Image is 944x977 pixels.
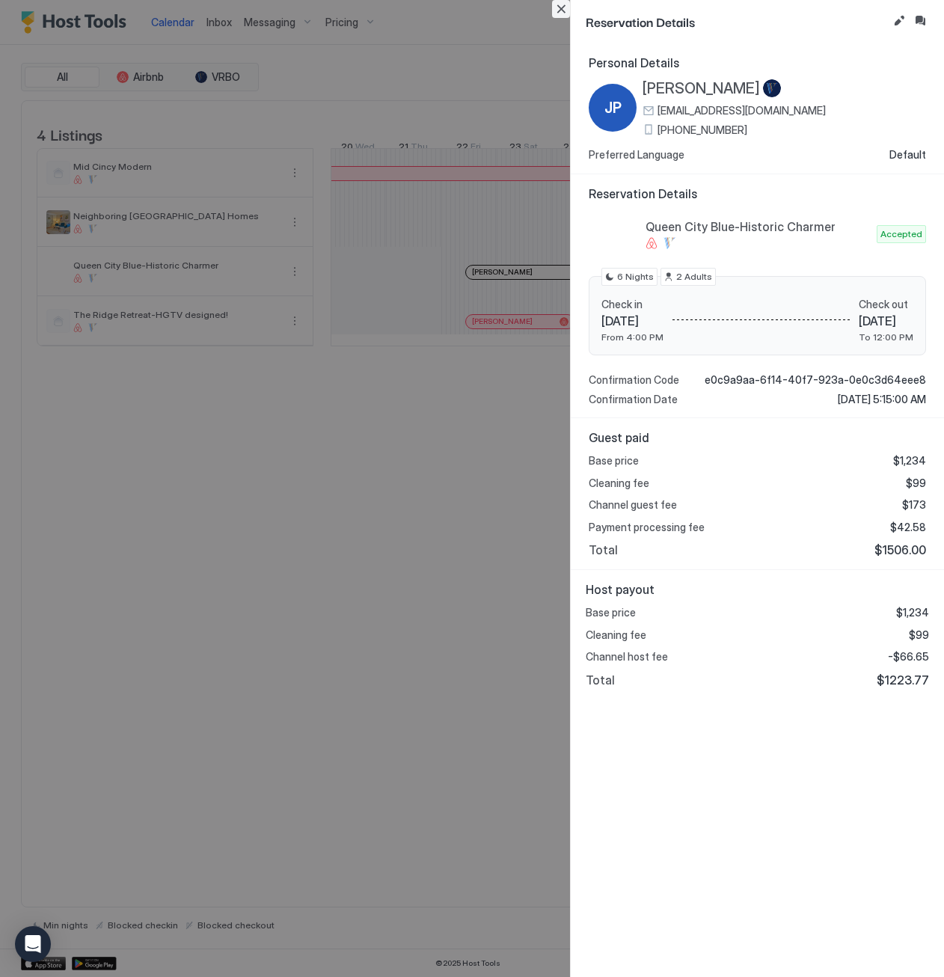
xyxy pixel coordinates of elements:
[601,298,663,311] span: Check in
[617,270,654,284] span: 6 Nights
[586,673,615,687] span: Total
[589,186,926,201] span: Reservation Details
[589,373,679,387] span: Confirmation Code
[902,498,926,512] span: $173
[589,148,684,162] span: Preferred Language
[896,606,929,619] span: $1,234
[646,219,871,234] span: Queen City Blue-Historic Charmer
[586,582,929,597] span: Host payout
[911,12,929,30] button: Inbox
[601,313,663,328] span: [DATE]
[890,12,908,30] button: Edit reservation
[658,104,826,117] span: [EMAIL_ADDRESS][DOMAIN_NAME]
[676,270,712,284] span: 2 Adults
[586,650,668,664] span: Channel host fee
[601,331,663,343] span: From 4:00 PM
[877,673,929,687] span: $1223.77
[880,227,922,241] span: Accepted
[859,298,913,311] span: Check out
[874,542,926,557] span: $1506.00
[889,148,926,162] span: Default
[604,97,622,119] span: JP
[589,393,678,406] span: Confirmation Date
[859,331,913,343] span: To 12:00 PM
[586,12,887,31] span: Reservation Details
[906,477,926,490] span: $99
[705,373,926,387] span: e0c9a9aa-6f14-40f7-923a-0e0c3d64eee8
[589,521,705,534] span: Payment processing fee
[658,123,747,137] span: [PHONE_NUMBER]
[589,498,677,512] span: Channel guest fee
[589,542,618,557] span: Total
[15,926,51,962] div: Open Intercom Messenger
[890,521,926,534] span: $42.58
[589,55,926,70] span: Personal Details
[643,79,760,98] span: [PERSON_NAME]
[589,430,926,445] span: Guest paid
[888,650,929,664] span: -$66.65
[586,628,646,642] span: Cleaning fee
[893,454,926,468] span: $1,234
[589,477,649,490] span: Cleaning fee
[589,454,639,468] span: Base price
[909,628,929,642] span: $99
[838,393,926,406] span: [DATE] 5:15:00 AM
[589,210,637,258] div: listing image
[586,606,636,619] span: Base price
[859,313,913,328] span: [DATE]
